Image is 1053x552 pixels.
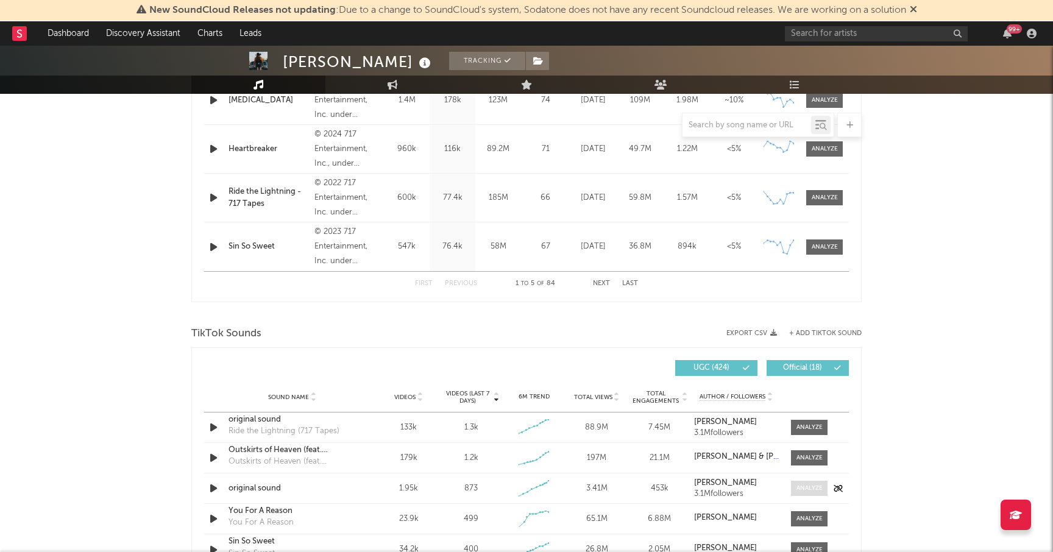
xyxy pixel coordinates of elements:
[191,327,261,341] span: TikTok Sounds
[229,94,308,107] a: [MEDICAL_DATA]
[620,94,661,107] div: 109M
[478,94,518,107] div: 123M
[387,241,427,253] div: 547k
[683,364,739,372] span: UGC ( 424 )
[537,281,544,286] span: of
[229,483,356,495] a: original sound
[314,225,381,269] div: © 2023 717 Entertainment, Inc. under exclusive license to Warner Records Inc.
[569,513,625,525] div: 65.1M
[314,176,381,220] div: © 2022 717 Entertainment, Inc. under exclusive license to Warner Records Inc.
[380,422,437,434] div: 133k
[573,241,614,253] div: [DATE]
[394,394,416,401] span: Videos
[449,52,525,70] button: Tracking
[433,94,472,107] div: 178k
[387,143,427,155] div: 960k
[478,192,518,204] div: 185M
[521,281,528,286] span: to
[622,280,638,287] button: Last
[229,143,308,155] div: Heartbreaker
[694,418,779,426] a: [PERSON_NAME]
[789,330,862,337] button: + Add TikTok Sound
[694,479,757,487] strong: [PERSON_NAME]
[229,241,308,253] a: Sin So Sweet
[569,452,625,464] div: 197M
[229,414,356,426] a: original sound
[667,241,707,253] div: 894k
[569,483,625,495] div: 3.41M
[189,21,231,46] a: Charts
[229,444,356,456] a: Outskirts of Heaven (feat. [PERSON_NAME])
[268,394,309,401] span: Sound Name
[445,280,477,287] button: Previous
[694,453,779,461] a: [PERSON_NAME] & [PERSON_NAME]
[573,143,614,155] div: [DATE]
[631,452,688,464] div: 21.1M
[433,143,472,155] div: 116k
[229,456,356,468] div: Outskirts of Heaven (feat. [PERSON_NAME])
[380,452,437,464] div: 179k
[631,513,688,525] div: 6.88M
[229,536,356,548] div: Sin So Sweet
[380,483,437,495] div: 1.95k
[777,330,862,337] button: + Add TikTok Sound
[502,277,569,291] div: 1 5 84
[380,513,437,525] div: 23.9k
[620,241,661,253] div: 36.8M
[464,513,478,525] div: 499
[667,94,707,107] div: 1.98M
[524,94,567,107] div: 74
[667,192,707,204] div: 1.57M
[714,241,754,253] div: <5%
[631,483,688,495] div: 453k
[433,241,472,253] div: 76.4k
[229,425,339,437] div: Ride the Lightning (717 Tapes)
[149,5,336,15] span: New SoundCloud Releases not updating
[574,394,612,401] span: Total Views
[682,121,811,130] input: Search by song name or URL
[283,52,434,72] div: [PERSON_NAME]
[714,192,754,204] div: <5%
[775,364,831,372] span: Official ( 18 )
[149,5,906,15] span: : Due to a change to SoundCloud's system, Sodatone does not have any recent Soundcloud releases. ...
[39,21,97,46] a: Dashboard
[464,452,478,464] div: 1.2k
[573,192,614,204] div: [DATE]
[631,390,681,405] span: Total Engagements
[314,79,381,122] div: © 2024 717 Entertainment, Inc. under exclusive license to Warner Records Inc.
[443,390,492,405] span: Videos (last 7 days)
[694,490,779,498] div: 3.1M followers
[910,5,917,15] span: Dismiss
[694,479,779,487] a: [PERSON_NAME]
[667,143,707,155] div: 1.22M
[506,392,562,402] div: 6M Trend
[387,94,427,107] div: 1.4M
[785,26,968,41] input: Search for artists
[620,143,661,155] div: 49.7M
[229,186,308,210] a: Ride the Lightning - 717 Tapes
[433,192,472,204] div: 77.4k
[1007,24,1022,34] div: 99 +
[524,192,567,204] div: 66
[694,453,829,461] strong: [PERSON_NAME] & [PERSON_NAME]
[415,280,433,287] button: First
[767,360,849,376] button: Official(18)
[714,94,754,107] div: ~ 10 %
[229,505,356,517] a: You For A Reason
[478,241,518,253] div: 58M
[387,192,427,204] div: 600k
[231,21,270,46] a: Leads
[464,422,478,434] div: 1.3k
[573,94,614,107] div: [DATE]
[97,21,189,46] a: Discovery Assistant
[714,143,754,155] div: <5%
[694,544,757,552] strong: [PERSON_NAME]
[694,514,757,522] strong: [PERSON_NAME]
[229,517,294,529] div: You For A Reason
[694,514,779,522] a: [PERSON_NAME]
